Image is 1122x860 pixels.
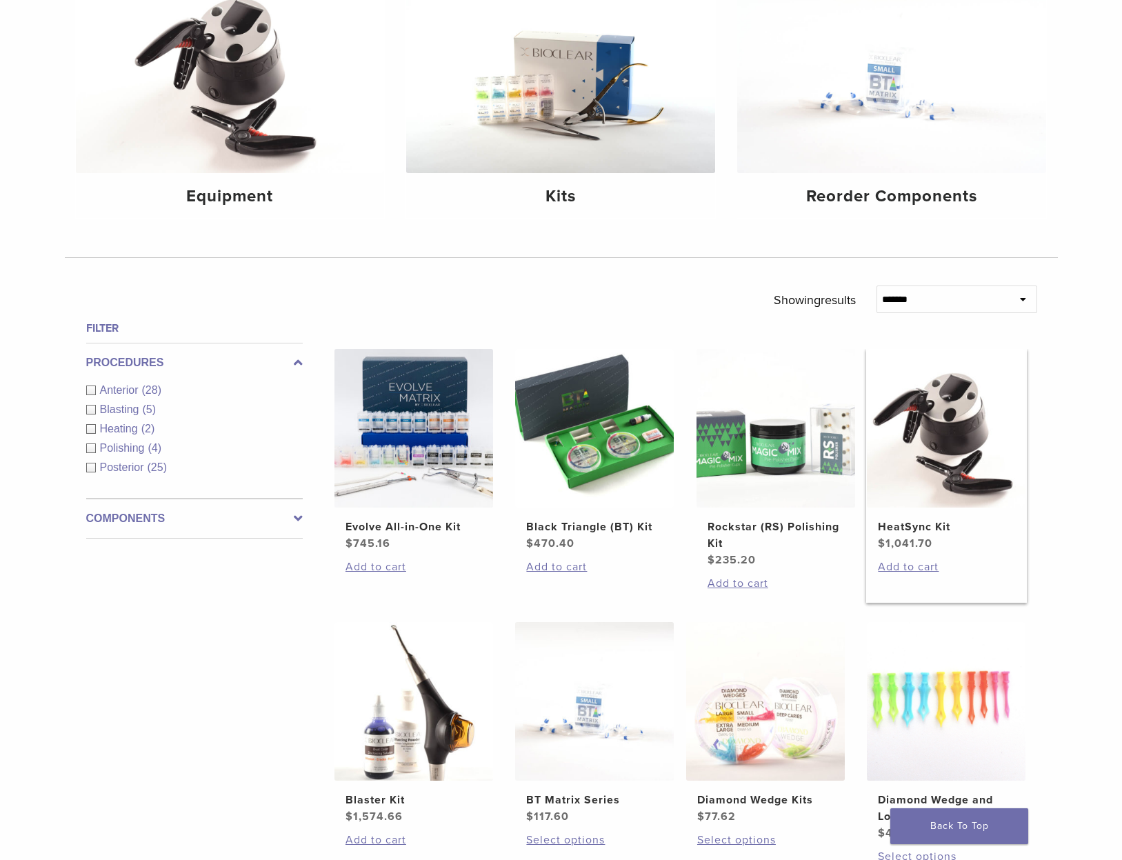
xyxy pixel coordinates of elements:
[514,622,675,825] a: BT Matrix SeriesBT Matrix Series $117.60
[417,184,704,209] h4: Kits
[686,622,845,781] img: Diamond Wedge Kits
[515,622,674,781] img: BT Matrix Series
[866,349,1027,552] a: HeatSync KitHeatSync Kit $1,041.70
[345,810,353,823] span: $
[697,810,705,823] span: $
[86,354,303,371] label: Procedures
[878,826,919,840] bdi: 48.57
[345,537,353,550] span: $
[142,403,156,415] span: (5)
[100,461,148,473] span: Posterior
[878,537,885,550] span: $
[890,808,1028,844] a: Back To Top
[100,403,143,415] span: Blasting
[345,519,482,535] h2: Evolve All-in-One Kit
[697,810,736,823] bdi: 77.62
[526,519,663,535] h2: Black Triangle (BT) Kit
[526,810,569,823] bdi: 117.60
[878,826,885,840] span: $
[345,792,482,808] h2: Blaster Kit
[867,622,1025,781] img: Diamond Wedge and Long Diamond Wedge
[334,622,493,781] img: Blaster Kit
[867,349,1025,508] img: HeatSync Kit
[708,519,844,552] h2: Rockstar (RS) Polishing Kit
[86,510,303,527] label: Components
[878,559,1014,575] a: Add to cart: “HeatSync Kit”
[142,384,161,396] span: (28)
[86,320,303,337] h4: Filter
[697,349,855,508] img: Rockstar (RS) Polishing Kit
[866,622,1027,841] a: Diamond Wedge and Long Diamond WedgeDiamond Wedge and Long Diamond Wedge $48.57
[708,575,844,592] a: Add to cart: “Rockstar (RS) Polishing Kit”
[696,349,856,568] a: Rockstar (RS) Polishing KitRockstar (RS) Polishing Kit $235.20
[345,537,390,550] bdi: 745.16
[345,810,403,823] bdi: 1,574.66
[878,792,1014,825] h2: Diamond Wedge and Long Diamond Wedge
[878,519,1014,535] h2: HeatSync Kit
[774,286,856,314] p: Showing results
[334,349,493,508] img: Evolve All-in-One Kit
[526,559,663,575] a: Add to cart: “Black Triangle (BT) Kit”
[526,832,663,848] a: Select options for “BT Matrix Series”
[334,622,494,825] a: Blaster KitBlaster Kit $1,574.66
[697,832,834,848] a: Select options for “Diamond Wedge Kits”
[514,349,675,552] a: Black Triangle (BT) KitBlack Triangle (BT) Kit $470.40
[345,832,482,848] a: Add to cart: “Blaster Kit”
[526,810,534,823] span: $
[526,537,574,550] bdi: 470.40
[87,184,374,209] h4: Equipment
[685,622,846,825] a: Diamond Wedge KitsDiamond Wedge Kits $77.62
[148,442,161,454] span: (4)
[148,461,167,473] span: (25)
[526,537,534,550] span: $
[515,349,674,508] img: Black Triangle (BT) Kit
[748,184,1035,209] h4: Reorder Components
[708,553,756,567] bdi: 235.20
[100,423,141,434] span: Heating
[878,537,932,550] bdi: 1,041.70
[100,384,142,396] span: Anterior
[708,553,715,567] span: $
[100,442,148,454] span: Polishing
[697,792,834,808] h2: Diamond Wedge Kits
[345,559,482,575] a: Add to cart: “Evolve All-in-One Kit”
[334,349,494,552] a: Evolve All-in-One KitEvolve All-in-One Kit $745.16
[526,792,663,808] h2: BT Matrix Series
[141,423,155,434] span: (2)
